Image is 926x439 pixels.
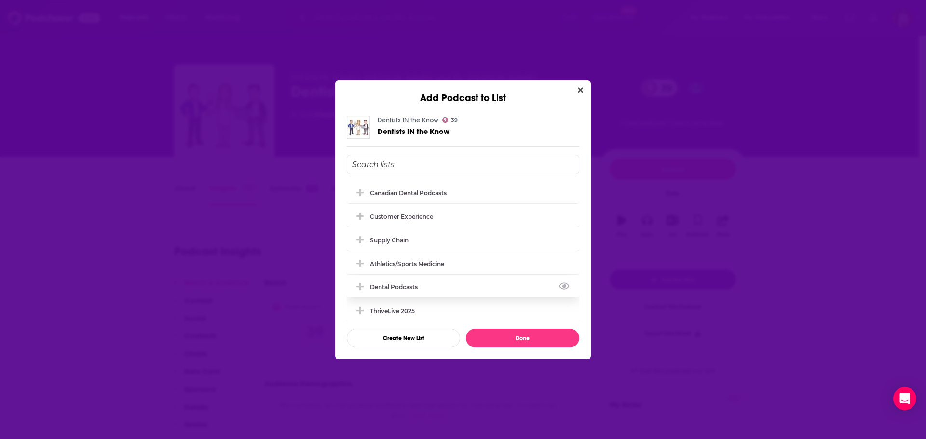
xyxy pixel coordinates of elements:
a: Dentists IN the Know [378,127,449,135]
div: Add Podcast to List [335,80,591,104]
a: 39 [442,117,458,123]
div: ThriveLive 2025 [347,300,579,321]
div: Supply Chain [370,237,409,244]
div: ThriveLive 2025 [370,307,415,315]
div: Customer Experience [370,213,433,220]
div: Open Intercom Messenger [893,387,916,410]
div: Customer Experience [347,206,579,227]
button: Done [466,329,579,347]
div: Add Podcast To List [347,155,579,347]
div: Dental Podcasts [347,276,579,297]
button: Close [574,84,587,96]
button: View Link [418,289,423,290]
button: Create New List [347,329,460,347]
div: Athletics/Sports Medicine [370,260,444,267]
input: Search lists [347,155,579,174]
span: 39 [451,118,458,122]
div: Canadian Dental Podcasts [347,182,579,203]
img: Dentists IN the Know [347,116,370,139]
div: Canadian Dental Podcasts [370,189,447,197]
div: Supply Chain [347,229,579,251]
a: Dentists IN the Know [378,116,438,124]
div: Dental Podcasts [370,283,423,291]
div: Athletics/Sports Medicine [347,253,579,274]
